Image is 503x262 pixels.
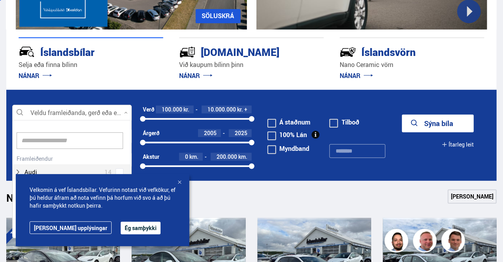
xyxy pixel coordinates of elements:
div: Verð [143,106,154,113]
img: JRvxyua_JYH6wB4c.svg [19,44,35,60]
span: Velkomin á vef Íslandsbílar. Vefurinn notast við vefkökur, ef þú heldur áfram að nota vefinn þá h... [30,186,176,210]
button: Ítarleg leit [442,136,474,154]
label: Á staðnum [267,119,311,125]
label: Myndband [267,145,310,152]
img: siFngHWaQ9KaOqBr.png [414,230,438,254]
span: 200.000 [217,153,237,160]
button: Ég samþykki [121,222,161,234]
span: 14 [105,166,112,178]
span: kr. [237,106,243,113]
div: Íslandsbílar [19,45,135,58]
span: 2025 [235,129,248,137]
span: + [245,106,248,113]
label: 100% Lán [267,132,307,138]
span: km. [239,154,248,160]
p: Nano Ceramic vörn [340,60,484,69]
div: Akstur [143,154,159,160]
span: 2005 [204,129,217,137]
a: NÁNAR [19,71,52,80]
button: Open LiveChat chat widget [6,3,30,27]
img: -Svtn6bYgwAsiwNX.svg [340,44,356,60]
div: Íslandsvörn [340,45,456,58]
p: Við kaupum bílinn þinn [179,60,324,69]
a: NÁNAR [179,71,213,80]
p: Selja eða finna bílinn [19,60,163,69]
label: Tilboð [329,119,359,125]
span: kr. [184,106,190,113]
a: SÖLUSKRÁ [196,9,241,23]
a: NÁNAR [340,71,373,80]
div: Árgerð [143,130,159,136]
a: [PERSON_NAME] upplýsingar [30,221,112,234]
span: 10.000.000 [208,106,236,113]
button: Sýna bíla [402,115,474,132]
div: [DOMAIN_NAME] [179,45,296,58]
h1: Nýtt á skrá [6,192,69,208]
span: 100.000 [162,106,183,113]
img: FbJEzSuNWCJXmdc-.webp [443,230,466,254]
span: 0 [185,153,189,160]
img: tr5P-W3DuiFaO7aO.svg [179,44,196,60]
span: km. [190,154,199,160]
a: [PERSON_NAME] [448,190,497,204]
img: nhp88E3Fdnt1Opn2.png [386,230,410,254]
